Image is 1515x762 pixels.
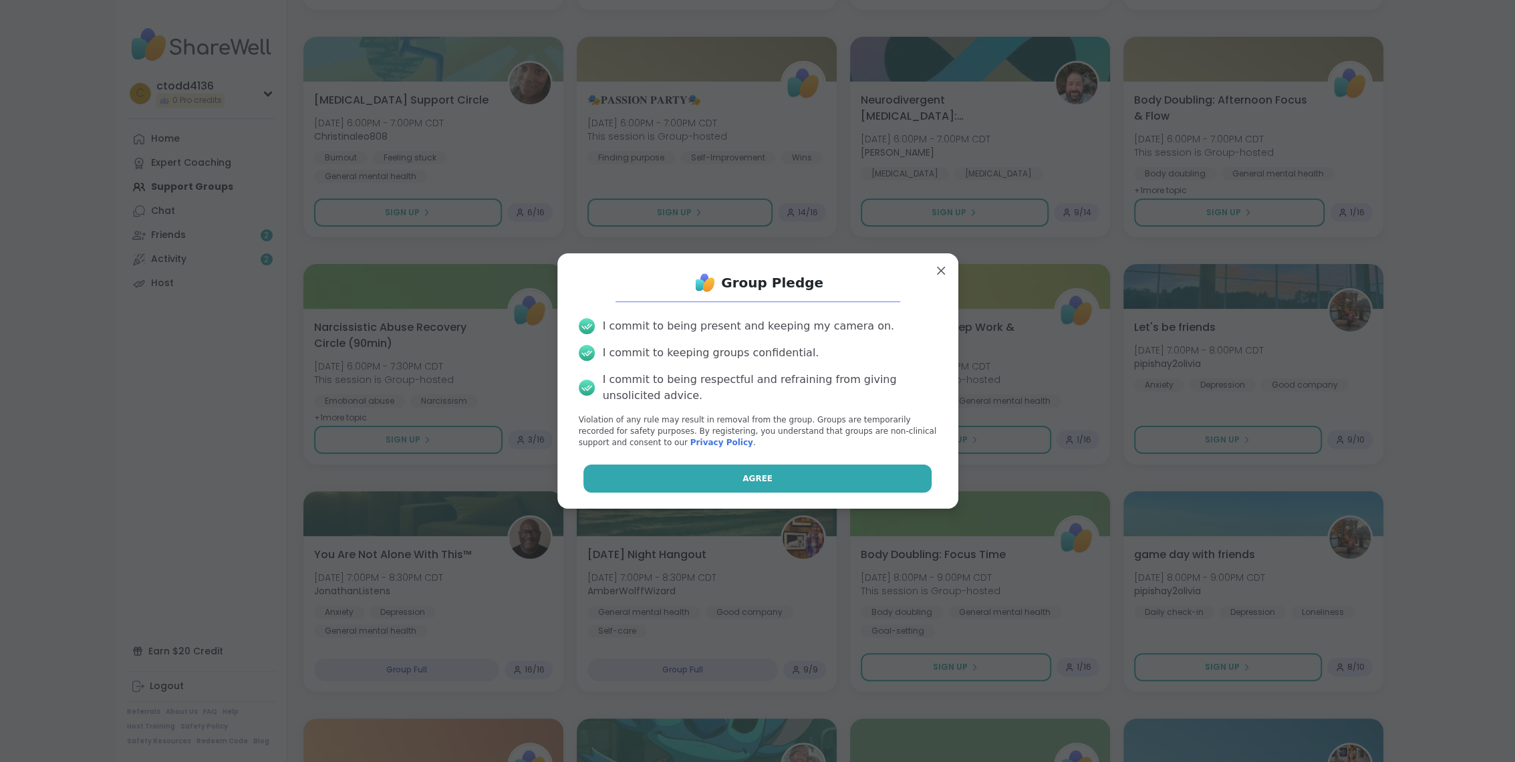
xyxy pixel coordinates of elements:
a: Privacy Policy [690,438,753,447]
span: Agree [742,473,773,485]
div: I commit to being respectful and refraining from giving unsolicited advice. [603,372,937,404]
h1: Group Pledge [721,273,823,292]
div: I commit to being present and keeping my camera on. [603,318,894,334]
img: ShareWell Logo [692,269,718,296]
button: Agree [583,465,932,493]
div: I commit to keeping groups confidential. [603,345,819,361]
p: Violation of any rule may result in removal from the group. Groups are temporarily recorded for s... [579,414,937,448]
